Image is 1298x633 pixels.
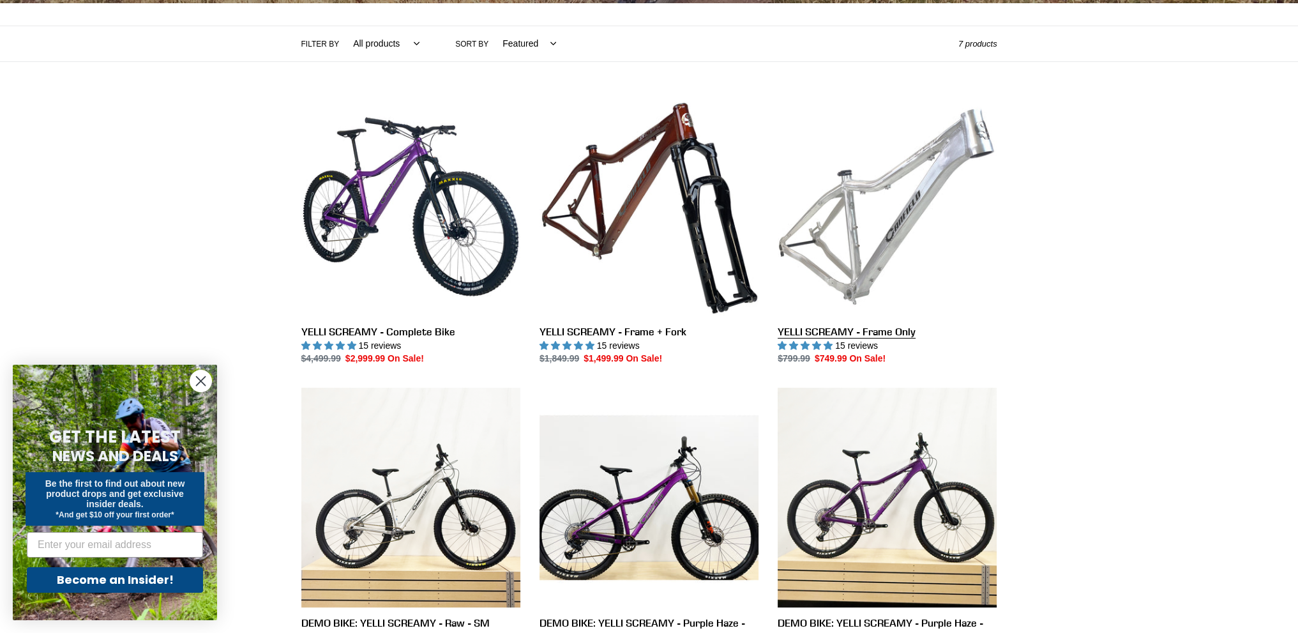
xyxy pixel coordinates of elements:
span: *And get $10 off your first order* [56,510,174,519]
button: Close dialog [190,370,212,392]
button: Become an Insider! [27,567,203,593]
span: 7 products [958,39,997,49]
input: Enter your email address [27,532,203,558]
label: Sort by [455,38,488,50]
span: NEWS AND DEALS [52,446,178,466]
label: Filter by [301,38,340,50]
span: GET THE LATEST [49,425,181,448]
span: Be the first to find out about new product drops and get exclusive insider deals. [45,478,185,509]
